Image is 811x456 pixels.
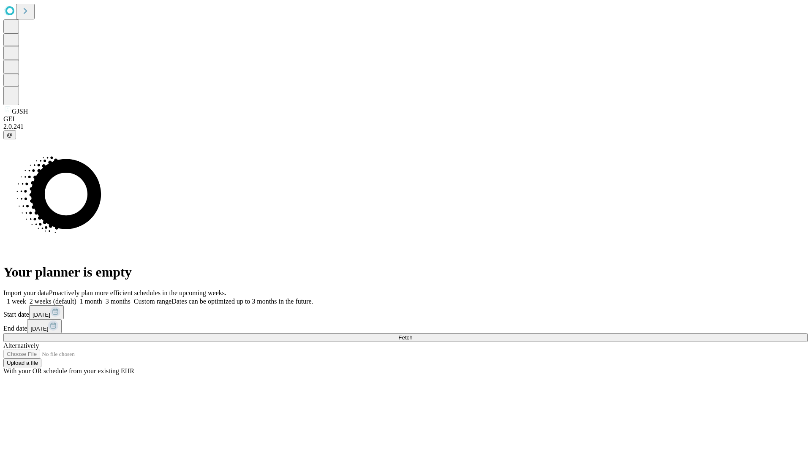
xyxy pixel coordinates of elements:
span: Fetch [398,334,412,341]
div: 2.0.241 [3,123,808,130]
span: 1 week [7,298,26,305]
span: 2 weeks (default) [30,298,76,305]
span: GJSH [12,108,28,115]
div: GEI [3,115,808,123]
span: Alternatively [3,342,39,349]
span: 3 months [106,298,131,305]
span: Dates can be optimized up to 3 months in the future. [171,298,313,305]
span: Import your data [3,289,49,296]
span: With your OR schedule from your existing EHR [3,367,134,375]
div: Start date [3,305,808,319]
button: [DATE] [27,319,62,333]
span: Proactively plan more efficient schedules in the upcoming weeks. [49,289,226,296]
button: [DATE] [29,305,64,319]
span: [DATE] [30,326,48,332]
button: Upload a file [3,358,41,367]
div: End date [3,319,808,333]
span: [DATE] [33,312,50,318]
span: Custom range [134,298,171,305]
h1: Your planner is empty [3,264,808,280]
button: Fetch [3,333,808,342]
span: @ [7,132,13,138]
button: @ [3,130,16,139]
span: 1 month [80,298,102,305]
